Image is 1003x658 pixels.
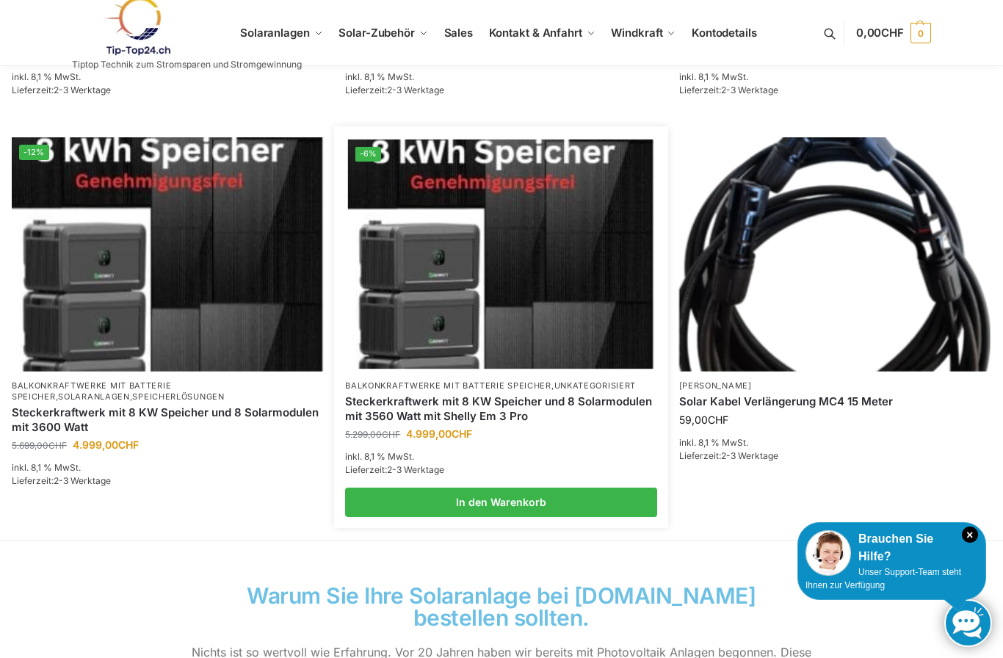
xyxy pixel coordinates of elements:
span: 0,00 [856,26,904,40]
img: Balkon-Terrassen-Kraftwerke 12 [348,140,654,369]
h2: Warum Sie Ihre Solaranlage bei [DOMAIN_NAME] bestellen sollten. [175,585,829,629]
span: Lieferzeit: [679,450,778,461]
span: 2-3 Werktage [387,84,444,95]
span: Windkraft [611,26,662,40]
span: Lieferzeit: [345,84,444,95]
p: inkl. 8,1 % MwSt. [12,70,323,84]
bdi: 5.699,00 [12,440,67,451]
a: Steckerkraftwerk mit 8 KW Speicher und 8 Solarmodulen mit 3560 Watt mit Shelly Em 3 Pro [345,394,656,423]
span: 2-3 Werktage [54,475,111,486]
a: Solaranlagen [58,391,129,402]
bdi: 5.299,00 [345,429,400,440]
span: Solar-Zubehör [338,26,415,40]
a: In den Warenkorb legen: „Steckerkraftwerk mit 8 KW Speicher und 8 Solarmodulen mit 3560 Watt mit ... [345,488,656,517]
span: 2-3 Werktage [721,84,778,95]
span: CHF [452,427,472,440]
a: Balkonkraftwerke mit Batterie Speicher [345,380,551,391]
p: inkl. 8,1 % MwSt. [345,70,656,84]
span: 0 [910,23,931,43]
i: Schließen [962,527,978,543]
a: [PERSON_NAME] [679,380,752,391]
span: CHF [382,429,400,440]
p: Tiptop Technik zum Stromsparen und Stromgewinnung [72,60,302,69]
span: Lieferzeit: [679,84,778,95]
a: Balkonkraftwerke mit Batterie Speicher [12,380,171,402]
span: Lieferzeit: [345,464,444,475]
a: 0,00CHF 0 [856,11,931,55]
div: Brauchen Sie Hilfe? [805,530,978,565]
a: Steckerkraftwerk mit 8 KW Speicher und 8 Solarmodulen mit 3600 Watt [12,405,323,434]
a: -12%Steckerkraftwerk mit 8 KW Speicher und 8 Solarmodulen mit 3600 Watt [12,137,323,371]
a: Solar Kabel Verlängerung MC4 15 Meter [679,394,991,409]
span: 2-3 Werktage [54,84,111,95]
a: Speicherlösungen [132,391,224,402]
span: CHF [708,413,728,426]
span: CHF [881,26,904,40]
img: Customer service [805,530,851,576]
bdi: 59,00 [679,413,728,426]
p: inkl. 8,1 % MwSt. [679,70,991,84]
a: Solar-Verlängerungskabel [679,137,991,371]
span: Kontodetails [692,26,757,40]
span: CHF [48,440,67,451]
span: Solaranlagen [240,26,310,40]
p: , , [12,380,323,403]
p: inkl. 8,1 % MwSt. [12,461,323,474]
a: -6%Steckerkraftwerk mit 8 KW Speicher und 8 Solarmodulen mit 3560 Watt mit Shelly Em 3 Pro [348,140,654,369]
img: Balkon-Terrassen-Kraftwerke 11 [12,137,323,371]
span: Kontakt & Anfahrt [489,26,582,40]
span: CHF [118,438,139,451]
p: inkl. 8,1 % MwSt. [679,436,991,449]
p: inkl. 8,1 % MwSt. [345,450,656,463]
span: Sales [444,26,474,40]
span: 2-3 Werktage [387,464,444,475]
a: Unkategorisiert [554,380,637,391]
span: 2-3 Werktage [721,450,778,461]
span: Lieferzeit: [12,84,111,95]
bdi: 4.999,00 [73,438,139,451]
bdi: 4.999,00 [406,427,472,440]
img: Balkon-Terrassen-Kraftwerke 13 [679,137,991,371]
span: Unser Support-Team steht Ihnen zur Verfügung [805,567,961,590]
span: Lieferzeit: [12,475,111,486]
p: , [345,380,656,391]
